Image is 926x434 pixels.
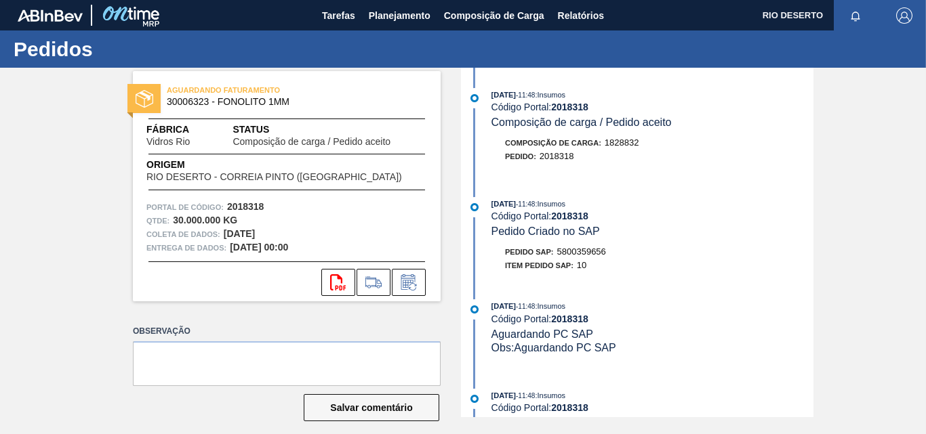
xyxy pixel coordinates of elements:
font: 2018318 [540,151,574,161]
div: Ir para Composição de Carga [357,269,390,296]
font: 2018318 [227,201,264,212]
font: 11:48 [518,303,535,310]
font: Vidros Rio [146,136,190,147]
font: Composição de carga / Pedido aceito [233,136,390,147]
font: Composição de carga / Pedido aceito [491,116,672,128]
font: Relatórios [558,10,604,21]
font: 10 [577,260,586,270]
font: - [516,200,518,208]
font: Pedido Criado no SAP [491,225,600,237]
font: Pedido SAP: [505,248,554,256]
font: Portal de Código: [146,203,224,211]
font: 2018318 [551,102,588,112]
img: atual [470,305,479,313]
font: Qtde [146,217,167,225]
font: Composição de Carga [505,139,599,147]
font: 11:48 [518,91,535,99]
img: Sair [896,7,912,24]
font: : [599,139,601,147]
font: Composição de Carga [444,10,544,21]
font: 1828832 [605,137,639,148]
button: Salvar comentário [304,394,439,421]
font: Salvar comentário [330,402,412,413]
font: [DATE] 00:00 [230,242,288,253]
font: 11:48 [518,200,535,208]
font: - [516,91,518,99]
font: : [535,91,537,99]
font: Pedidos [14,38,93,60]
font: Insumos [537,391,565,399]
font: 2018318 [551,313,588,324]
font: Tarefas [322,10,355,21]
font: Planejamento [369,10,430,21]
font: : [535,391,537,399]
font: Observação [133,326,190,336]
div: Abrir arquivo PDF [321,269,355,296]
font: Código Portal: [491,211,552,221]
font: Código Portal: [491,402,552,413]
font: Obs: [491,342,515,353]
div: Informar alteração no pedido [392,269,426,296]
img: atual [470,94,479,102]
font: [DATE] [491,391,516,399]
font: Insumos [537,302,565,310]
font: Aguardando PC SAP [491,328,593,340]
font: RIO DESERTO - CORREIA PINTO ([GEOGRAPHIC_DATA]) [146,171,402,182]
font: [DATE] [491,91,516,99]
font: [DATE] [491,302,516,310]
font: Entrega de dados: [146,244,226,252]
span: 30006323 - FONOLITO 1MM [167,97,413,107]
font: Status [233,124,269,135]
font: 30006323 - FONOLITO 1MM [167,96,289,107]
font: Item pedido SAP: [505,261,573,269]
font: Fábrica [146,124,189,135]
img: atual [470,395,479,403]
span: AGUARDANDO FATURAMENTO [167,83,357,97]
font: Aguardando PC SAP [514,342,616,353]
img: status [136,90,153,108]
font: : [535,302,537,310]
font: Insumos [537,91,565,99]
font: [DATE] [224,228,255,239]
font: : [167,217,170,225]
img: atual [470,203,479,211]
font: 30.000.000 KG [173,215,237,225]
font: Código Portal: [491,102,552,112]
font: 5800359656 [557,246,606,257]
font: 2018318 [551,402,588,413]
font: Pedido [505,152,534,160]
font: RIO DESERTO [763,10,823,20]
button: Notificações [834,6,877,25]
font: AGUARDANDO FATURAMENTO [167,86,280,94]
font: Origem [146,159,185,170]
font: 2018318 [551,211,588,221]
font: - [516,392,518,399]
font: : [535,200,537,208]
font: Coleta de dados: [146,230,220,238]
font: : [534,152,536,160]
font: Insumos [537,200,565,208]
img: TNhmsLtSVTkK8tSr43FrP2fwEKptu5GPRR3wAAAABJRU5ErkJggg== [18,9,83,22]
font: Código Portal: [491,313,552,324]
font: Pedido inserido na composição de carga [491,417,687,429]
font: - [516,303,518,310]
font: [DATE] [491,200,516,208]
font: 11:48 [518,392,535,399]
